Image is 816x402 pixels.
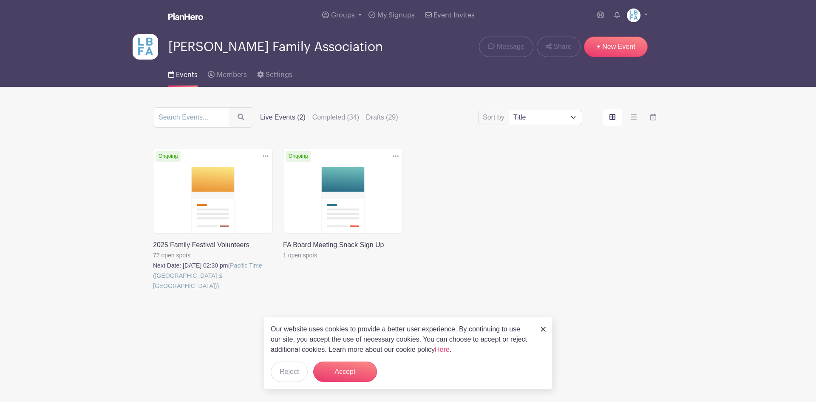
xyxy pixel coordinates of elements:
[208,60,246,87] a: Members
[435,346,450,353] a: Here
[331,12,355,19] span: Groups
[584,37,648,57] a: + New Event
[313,362,377,382] button: Accept
[271,324,532,355] p: Our website uses cookies to provide a better user experience. By continuing to use our site, you ...
[168,40,383,54] span: [PERSON_NAME] Family Association
[479,37,533,57] a: Message
[377,12,415,19] span: My Signups
[260,112,306,123] label: Live Events (2)
[271,362,308,382] button: Reject
[603,109,663,126] div: order and view
[176,71,198,78] span: Events
[257,60,292,87] a: Settings
[133,34,158,60] img: LBFArev.png
[497,42,524,52] span: Message
[266,71,292,78] span: Settings
[541,327,546,332] img: close_button-5f87c8562297e5c2d7936805f587ecaba9071eb48480494691a3f1689db116b3.svg
[168,60,198,87] a: Events
[153,107,229,128] input: Search Events...
[627,9,640,22] img: LBFArev.png
[537,37,581,57] a: Share
[553,42,572,52] span: Share
[366,112,398,123] label: Drafts (29)
[312,112,359,123] label: Completed (34)
[217,71,247,78] span: Members
[168,13,203,20] img: logo_white-6c42ec7e38ccf1d336a20a19083b03d10ae64f83f12c07503d8b9e83406b4c7d.svg
[483,112,507,123] label: Sort by
[260,112,405,123] div: filters
[433,12,475,19] span: Event Invites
